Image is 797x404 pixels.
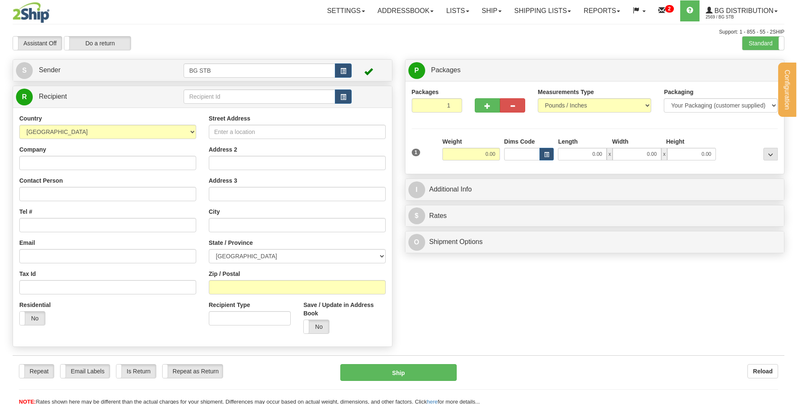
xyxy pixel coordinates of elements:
span: x [607,148,613,160]
img: logo2569.jpg [13,2,50,23]
label: State / Province [209,239,253,247]
label: Length [558,137,578,146]
label: No [304,320,329,333]
span: O [408,234,425,251]
sup: 2 [665,5,674,13]
label: Recipient Type [209,301,250,309]
span: Packages [431,66,460,73]
b: Reload [753,368,773,375]
a: IAdditional Info [408,181,781,198]
a: Reports [577,0,626,21]
a: Settings [321,0,371,21]
label: Weight [442,137,462,146]
label: Do a return [64,37,131,50]
label: Repeat as Return [163,365,223,378]
label: Country [19,114,42,123]
input: Recipient Id [184,89,335,104]
label: No [20,312,45,325]
button: Reload [747,364,778,378]
label: Tax Id [19,270,36,278]
input: Enter a location [209,125,386,139]
div: Support: 1 - 855 - 55 - 2SHIP [13,29,784,36]
div: ... [763,148,778,160]
label: Packages [412,88,439,96]
input: Sender Id [184,63,335,78]
label: Company [19,145,46,154]
a: Ship [476,0,508,21]
a: OShipment Options [408,233,781,251]
label: Repeat [19,365,54,378]
label: Address 2 [209,145,237,154]
label: Packaging [664,88,693,96]
label: Save / Update in Address Book [303,301,385,317]
span: x [661,148,667,160]
label: Email [19,239,35,247]
a: R Recipient [16,88,165,105]
label: Email Labels [60,365,110,378]
span: $ [408,207,425,224]
label: Tel # [19,207,32,216]
button: Ship [340,364,456,381]
span: 1 [412,149,421,156]
span: 2569 / BG STB [706,13,769,21]
label: Standard [742,37,784,50]
label: Is Return [116,365,156,378]
label: Measurements Type [538,88,594,96]
a: Lists [440,0,475,21]
span: Sender [39,66,60,73]
label: City [209,207,220,216]
iframe: chat widget [778,159,796,245]
label: Address 3 [209,176,237,185]
label: Street Address [209,114,250,123]
a: 2 [652,0,680,21]
a: Shipping lists [508,0,577,21]
span: Recipient [39,93,67,100]
span: BG Distribution [713,7,773,14]
span: S [16,62,33,79]
span: R [16,89,33,105]
label: Contact Person [19,176,63,185]
label: Zip / Postal [209,270,240,278]
a: BG Distribution 2569 / BG STB [700,0,784,21]
button: Configuration [778,63,796,117]
span: P [408,62,425,79]
a: P Packages [408,62,781,79]
label: Dims Code [504,137,535,146]
label: Height [666,137,684,146]
label: Assistant Off [13,37,62,50]
a: S Sender [16,62,184,79]
span: I [408,181,425,198]
a: $Rates [408,207,781,225]
label: Residential [19,301,51,309]
label: Width [612,137,629,146]
a: Addressbook [371,0,440,21]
